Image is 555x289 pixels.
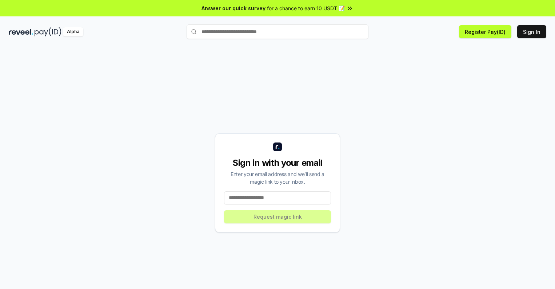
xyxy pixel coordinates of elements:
span: for a chance to earn 10 USDT 📝 [267,4,345,12]
img: pay_id [35,27,61,36]
img: logo_small [273,142,282,151]
img: reveel_dark [9,27,33,36]
div: Alpha [63,27,83,36]
div: Enter your email address and we’ll send a magic link to your inbox. [224,170,331,185]
button: Sign In [517,25,546,38]
button: Register Pay(ID) [459,25,511,38]
span: Answer our quick survey [201,4,265,12]
div: Sign in with your email [224,157,331,169]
